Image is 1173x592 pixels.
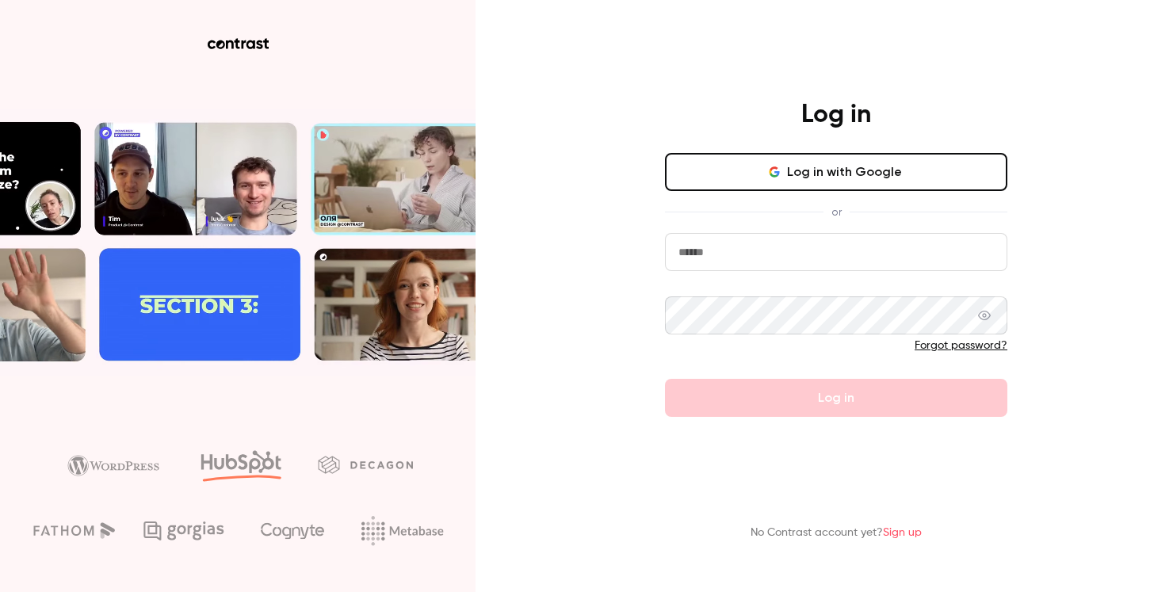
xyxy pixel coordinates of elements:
span: or [823,204,850,220]
a: Forgot password? [915,340,1007,351]
h4: Log in [801,99,871,131]
a: Sign up [883,527,922,538]
p: No Contrast account yet? [751,525,922,541]
button: Log in with Google [665,153,1007,191]
img: decagon [318,456,413,473]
